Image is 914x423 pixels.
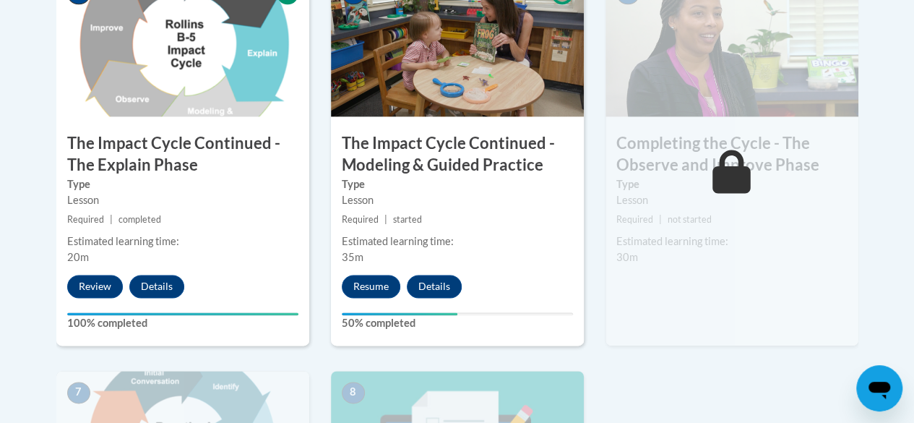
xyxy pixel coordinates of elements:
[616,176,848,192] label: Type
[616,251,638,263] span: 30m
[118,214,161,225] span: completed
[342,214,379,225] span: Required
[384,214,387,225] span: |
[56,132,309,177] h3: The Impact Cycle Continued - The Explain Phase
[67,214,104,225] span: Required
[616,214,653,225] span: Required
[342,312,457,315] div: Your progress
[407,275,462,298] button: Details
[342,251,363,263] span: 35m
[67,176,298,192] label: Type
[616,192,848,208] div: Lesson
[110,214,113,225] span: |
[342,315,573,331] label: 50% completed
[668,214,712,225] span: not started
[659,214,662,225] span: |
[342,192,573,208] div: Lesson
[67,312,298,315] div: Your progress
[616,234,848,249] div: Estimated learning time:
[342,234,573,249] div: Estimated learning time:
[67,192,298,208] div: Lesson
[342,275,400,298] button: Resume
[67,275,123,298] button: Review
[605,132,858,177] h3: Completing the Cycle - The Observe and Improve Phase
[393,214,422,225] span: started
[129,275,184,298] button: Details
[342,176,573,192] label: Type
[67,251,89,263] span: 20m
[67,234,298,249] div: Estimated learning time:
[331,132,584,177] h3: The Impact Cycle Continued - Modeling & Guided Practice
[67,382,90,403] span: 7
[67,315,298,331] label: 100% completed
[342,382,365,403] span: 8
[856,365,902,411] iframe: Button to launch messaging window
